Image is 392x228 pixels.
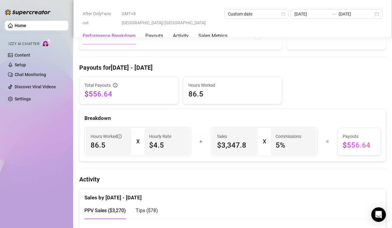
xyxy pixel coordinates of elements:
div: X [263,137,266,146]
a: Home [15,23,26,28]
input: End date [339,11,373,17]
span: 86.5 [188,89,277,99]
span: 5 % [276,140,312,150]
div: Sales by [DATE] - [DATE] [84,189,381,202]
div: X [136,137,139,146]
span: swap-right [331,12,336,16]
span: Izzy AI Chatter [9,41,39,47]
a: Content [15,53,30,58]
span: Custom date [228,9,285,19]
span: calendar [281,12,285,16]
div: Breakdown [84,114,381,122]
div: Payouts [145,32,163,40]
div: Activity [173,32,189,40]
article: Commissions [276,133,301,140]
span: After OnlyFans cut [83,9,118,27]
span: info-circle [113,83,117,87]
span: Payouts [343,133,376,140]
span: GMT+8 [GEOGRAPHIC_DATA]/[GEOGRAPHIC_DATA] [122,9,221,27]
div: = [321,137,334,146]
a: Chat Monitoring [15,72,46,77]
a: Discover Viral Videos [15,84,56,89]
div: Sales Metrics [198,32,227,40]
a: Settings [15,96,31,101]
span: Tips ( $78 ) [136,208,158,213]
input: Start date [294,11,329,17]
span: $556.64 [343,140,376,150]
span: PPV Sales ( $3,270 ) [84,208,126,213]
div: Performance Breakdown [83,32,136,40]
span: Total Payouts [84,82,111,89]
span: 86.5 [91,140,127,150]
span: Hours Worked [188,82,277,89]
span: $556.64 [84,89,173,99]
span: Sales [217,133,253,140]
span: Hours Worked [91,133,122,140]
h4: Activity [79,175,386,184]
span: $4.5 [149,140,185,150]
img: logo-BBDzfeDw.svg [5,9,51,15]
a: Setup [15,62,26,67]
h4: Payouts for [DATE] - [DATE] [79,63,386,72]
span: to [331,12,336,16]
span: info-circle [117,134,122,139]
img: AI Chatter [42,39,51,47]
div: Open Intercom Messenger [371,207,386,222]
span: $3,347.8 [217,140,253,150]
article: Hourly Rate [149,133,171,140]
div: + [195,137,208,146]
